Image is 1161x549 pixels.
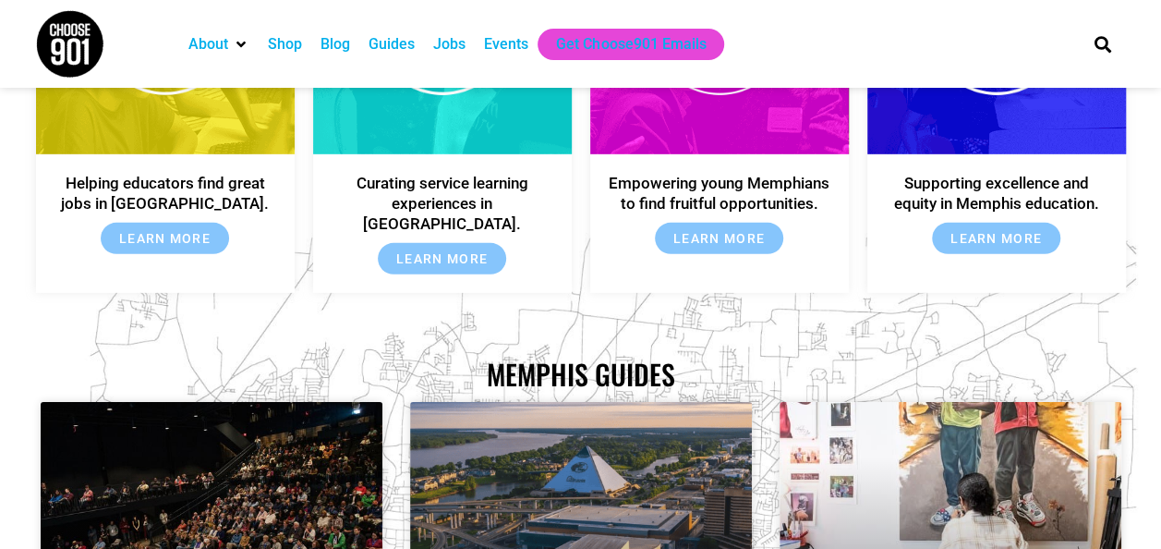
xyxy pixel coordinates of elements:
a: Learn More [655,223,783,254]
a: Blog [320,33,350,55]
a: Learn More [101,223,229,254]
span: Learn More [950,232,1042,245]
h6: Helping educators find great jobs in [GEOGRAPHIC_DATA]. [54,173,276,213]
a: Events [484,33,528,55]
nav: Main nav [179,29,1062,60]
div: About [179,29,259,60]
span: Learn More [119,232,211,245]
a: Shop [268,33,302,55]
a: Get Choose901 Emails [556,33,706,55]
div: Search [1087,29,1118,59]
h6: Empowering young Memphians to find fruitful opportunities. [609,173,830,213]
h6: Supporting excellence and equity in Memphis education. [886,173,1107,213]
a: Learn More [378,243,506,274]
h6: Curating service learning experiences in [GEOGRAPHIC_DATA]. [332,173,553,234]
a: Learn More [932,223,1060,254]
h2: Memphis Guides [36,358,1126,391]
a: Jobs [433,33,466,55]
span: Learn More [396,252,488,265]
a: About [188,33,228,55]
a: Guides [369,33,415,55]
span: Learn More [673,232,765,245]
